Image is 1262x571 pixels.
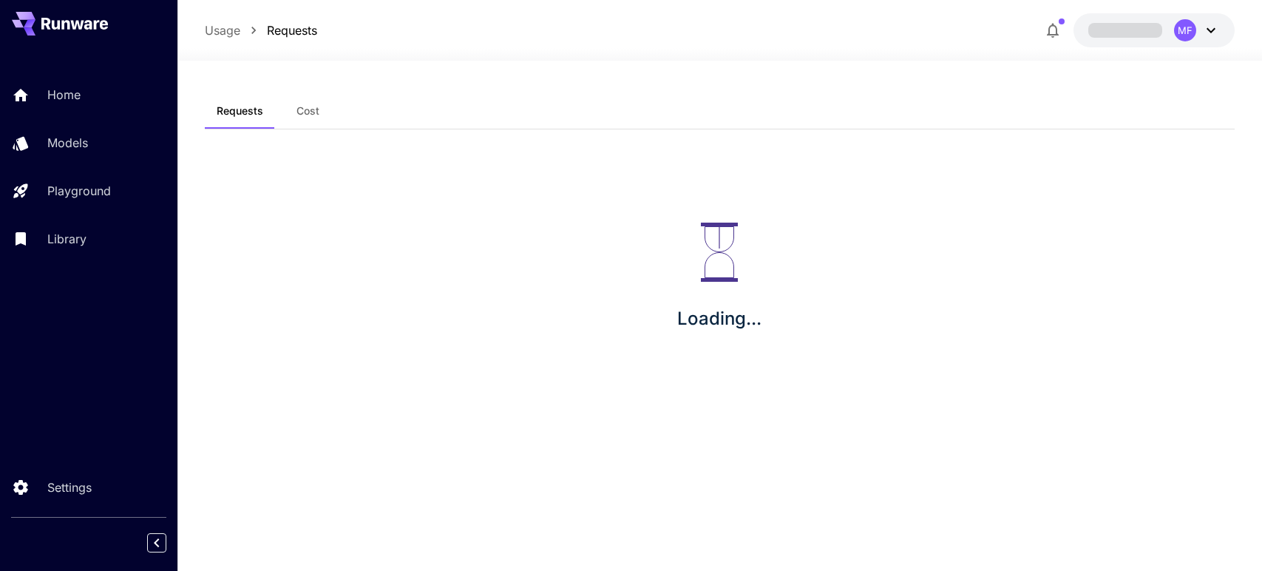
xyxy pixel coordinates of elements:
[147,533,166,553] button: Collapse sidebar
[1174,19,1196,41] div: MF
[217,104,263,118] span: Requests
[1073,13,1235,47] button: MF
[47,182,111,200] p: Playground
[47,86,81,104] p: Home
[267,21,317,39] a: Requests
[205,21,317,39] nav: breadcrumb
[205,21,240,39] a: Usage
[47,134,88,152] p: Models
[158,530,177,556] div: Collapse sidebar
[677,305,761,332] p: Loading...
[47,479,92,496] p: Settings
[47,230,86,248] p: Library
[296,104,319,118] span: Cost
